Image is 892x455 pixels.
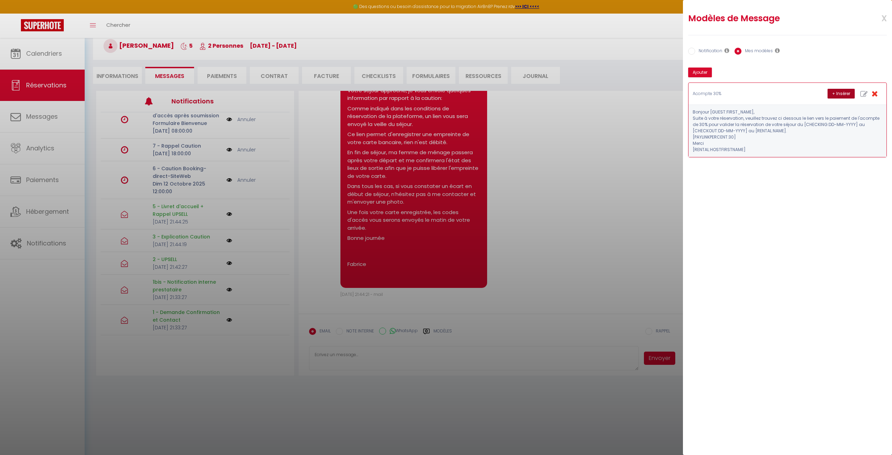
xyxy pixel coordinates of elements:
[695,48,722,55] label: Notification
[688,13,851,24] h2: Modèles de Message
[775,48,780,53] i: Les modèles généraux sont visibles par vous et votre équipe
[828,89,855,99] button: + Insérer
[865,9,887,26] span: x
[688,68,712,77] button: Ajouter
[724,48,729,53] i: Les notifications sont visibles par toi et ton équipe
[741,48,773,55] label: Mes modèles
[693,91,797,97] p: Acompte 30%
[693,109,882,153] pre: Bonjour [GUEST:FIRST_NAME], Suite à votre réservation, veuillez trouvez ci dessous le lien vers l...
